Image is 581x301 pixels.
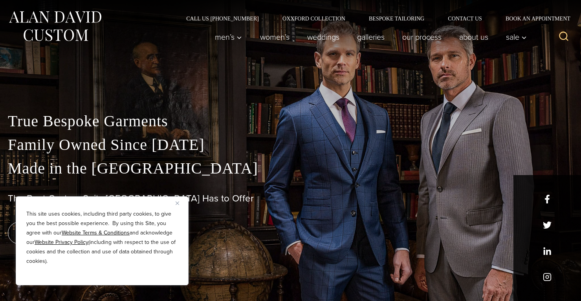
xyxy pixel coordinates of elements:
a: Contact Us [436,16,494,21]
a: Website Terms & Conditions [62,229,130,237]
a: book an appointment [8,222,118,244]
a: About Us [450,29,497,45]
p: True Bespoke Garments Family Owned Since [DATE] Made in the [GEOGRAPHIC_DATA] [8,109,573,180]
h1: The Best Custom Suits [GEOGRAPHIC_DATA] Has to Offer [8,193,573,204]
a: Oxxford Collection [271,16,357,21]
a: weddings [298,29,348,45]
a: Our Process [393,29,450,45]
a: Galleries [348,29,393,45]
a: Website Privacy Policy [35,238,88,246]
p: This site uses cookies, including third party cookies, to give you the best possible experience. ... [26,209,178,266]
span: Sale [506,33,527,41]
a: Bespoke Tailoring [357,16,436,21]
span: Men’s [214,33,242,41]
button: View Search Form [554,28,573,46]
a: Women’s [251,29,298,45]
nav: Secondary Navigation [174,16,573,21]
img: Alan David Custom [8,9,102,44]
a: Call Us [PHONE_NUMBER] [174,16,271,21]
button: Close [176,198,185,208]
nav: Primary Navigation [206,29,531,45]
a: Book an Appointment [494,16,573,21]
img: Close [176,201,179,205]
